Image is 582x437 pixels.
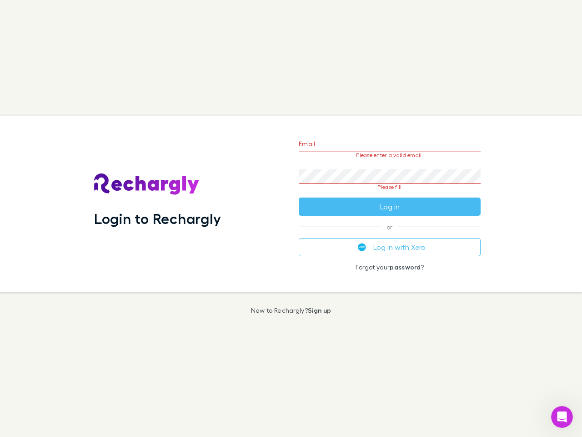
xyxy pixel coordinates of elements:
[299,198,481,216] button: Log in
[299,264,481,271] p: Forgot your ?
[94,173,200,195] img: Rechargly's Logo
[94,210,221,227] h1: Login to Rechargly
[551,406,573,428] iframe: Intercom live chat
[299,184,481,190] p: Please fill
[299,238,481,256] button: Log in with Xero
[308,306,331,314] a: Sign up
[299,152,481,158] p: Please enter a valid email.
[251,307,331,314] p: New to Rechargly?
[358,243,366,251] img: Xero's logo
[390,263,421,271] a: password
